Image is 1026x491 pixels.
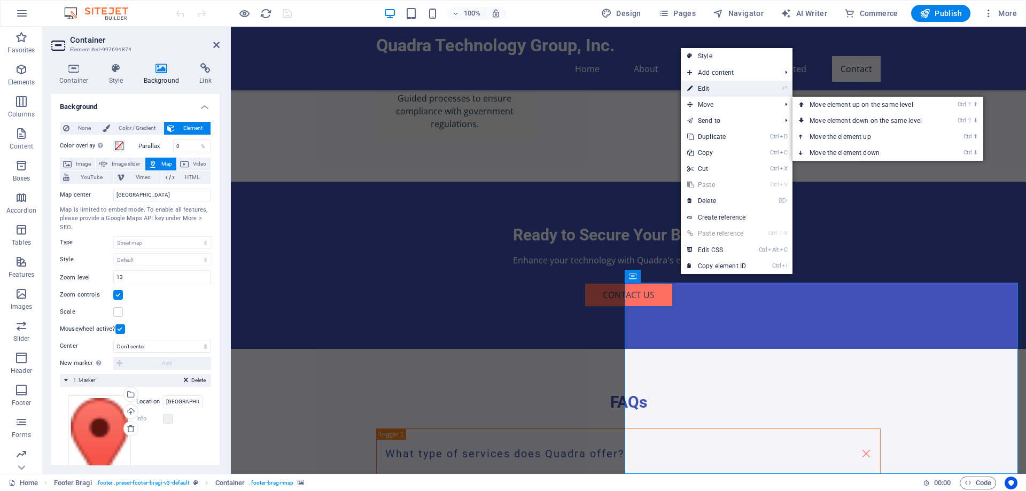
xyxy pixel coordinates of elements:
[54,477,305,489] nav: breadcrumb
[597,5,646,22] div: Design (Ctrl+Alt+Y)
[911,5,970,22] button: Publish
[960,477,996,489] button: Code
[99,122,164,135] button: Color / Gradient
[111,158,141,170] span: Image slider
[191,376,206,385] span: Delete
[128,171,158,184] span: Vimeo
[681,258,752,274] a: CtrlICopy element ID
[779,197,787,204] i: ⌦
[60,171,113,184] button: YouTube
[681,161,752,177] a: CtrlXCut
[215,477,245,489] span: Click to select. Double-click to edit
[965,477,991,489] span: Code
[249,477,293,489] span: . footer-bragi-map
[192,158,207,170] span: Video
[298,480,304,486] i: This element contains a background
[96,477,190,489] span: . footer .preset-footer-bragi-v3-default
[463,7,480,20] h6: 100%
[780,246,787,253] i: C
[61,7,142,20] img: Editor Logo
[196,140,211,153] div: %
[51,63,101,85] h4: Container
[60,357,113,370] label: New marker
[238,7,251,20] button: Click here to leave preview mode and continue editing
[958,117,966,124] i: Ctrl
[11,302,33,311] p: Images
[681,242,752,258] a: CtrlAltCEdit CSS
[60,306,113,318] label: Scale
[136,395,163,408] label: Location
[780,181,787,188] i: V
[138,143,173,149] label: Parallax
[942,479,943,487] span: :
[844,8,898,19] span: Commerce
[51,94,220,113] h4: Background
[113,122,160,135] span: Color / Gradient
[709,5,768,22] button: Navigator
[60,236,113,249] label: Type
[193,480,198,486] i: This element is a customizable preset
[770,165,779,172] i: Ctrl
[259,7,272,20] button: reload
[101,63,136,85] h4: Style
[601,8,641,19] span: Design
[9,270,34,279] p: Features
[681,177,752,193] a: CtrlVPaste
[136,63,192,85] h4: Background
[770,133,779,140] i: Ctrl
[163,395,203,408] input: Location...
[792,113,943,129] a: Ctrl⇧⬇Move element down on the same level
[10,142,33,151] p: Content
[782,85,787,92] i: ⏎
[164,122,211,135] button: Element
[780,133,787,140] i: D
[840,5,903,22] button: Commerce
[780,165,787,172] i: X
[654,5,700,22] button: Pages
[983,8,1017,19] span: More
[770,181,779,188] i: Ctrl
[6,206,36,215] p: Accordion
[934,477,951,489] span: 00 00
[768,230,777,237] i: Ctrl
[70,35,220,45] h2: Container
[136,412,163,425] label: Info
[979,5,1021,22] button: More
[784,230,787,237] i: V
[770,149,779,156] i: Ctrl
[12,399,31,407] p: Footer
[60,289,113,301] label: Zoom controls
[177,158,211,170] button: Video
[96,158,144,170] button: Image slider
[792,129,943,145] a: Ctrl⬆Move the element up
[178,122,207,135] span: Element
[973,149,978,156] i: ⬇
[920,8,962,19] span: Publish
[13,174,30,183] p: Boxes
[73,171,110,184] span: YouTube
[597,5,646,22] button: Design
[177,171,207,184] span: HTML
[681,113,776,129] a: Send to
[778,230,783,237] i: ⇧
[1005,477,1017,489] button: Usercentrics
[60,275,113,280] label: Zoom level
[792,97,943,113] a: Ctrl⇧⬆Move element up on the same level
[73,122,96,135] span: None
[191,63,220,85] h4: Link
[75,158,92,170] span: Image
[681,225,752,241] a: Ctrl⇧VPaste reference
[9,477,38,489] a: Click to cancel selection. Double-click to open Pages
[60,206,211,232] div: Map is limited to embed mode. To enable all features, please provide a Google Maps API key under ...
[963,133,972,140] i: Ctrl
[12,238,31,247] p: Tables
[60,253,113,266] label: Style
[681,209,792,225] a: Create reference
[713,8,764,19] span: Navigator
[681,81,752,97] a: ⏎Edit
[13,334,30,343] p: Slider
[60,122,99,135] button: None
[973,101,978,108] i: ⬆
[8,78,35,87] p: Elements
[181,376,209,385] button: Delete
